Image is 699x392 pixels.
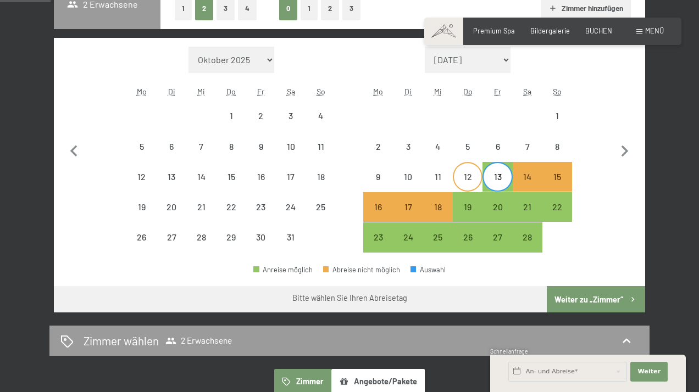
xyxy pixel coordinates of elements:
div: Mon Jan 19 2026 [127,192,157,222]
div: Abreise nicht möglich [363,131,393,161]
div: Abreise möglich [453,192,482,222]
div: 7 [514,142,541,170]
div: 14 [187,172,215,200]
div: Abreise nicht möglich [217,131,246,161]
div: Sun Feb 08 2026 [542,131,572,161]
a: BUCHEN [585,26,612,35]
div: Fri Jan 02 2026 [246,101,276,131]
div: 30 [247,233,275,260]
span: Premium Spa [473,26,515,35]
div: 6 [484,142,511,170]
div: 21 [514,203,541,230]
div: 2 [247,111,275,139]
h2: Zimmer wählen [84,333,159,349]
div: 11 [424,172,452,200]
div: Abreise nicht möglich [127,222,157,252]
div: Abreise nicht möglich [186,131,216,161]
div: Tue Feb 10 2026 [393,162,423,192]
div: Abreise nicht möglich, da die Mindestaufenthaltsdauer nicht erfüllt wird [542,162,572,192]
div: Abreise nicht möglich [127,131,157,161]
div: Sun Jan 25 2026 [306,192,335,222]
div: Wed Jan 14 2026 [186,162,216,192]
div: Abreise nicht möglich [513,131,542,161]
div: Abreise nicht möglich, da die Mindestaufenthaltsdauer nicht erfüllt wird [393,192,423,222]
div: 4 [424,142,452,170]
div: 29 [218,233,245,260]
div: Mon Feb 23 2026 [363,222,393,252]
div: Abreise möglich [423,222,453,252]
div: 9 [364,172,392,200]
div: Sat Feb 07 2026 [513,131,542,161]
div: Abreise nicht möglich [186,192,216,222]
div: Abreise möglich [542,192,572,222]
div: 23 [364,233,392,260]
div: Sat Jan 17 2026 [276,162,306,192]
div: 22 [218,203,245,230]
div: Mon Feb 09 2026 [363,162,393,192]
div: Abreise nicht möglich [453,131,482,161]
abbr: Dienstag [168,87,175,96]
div: 4 [307,111,334,139]
div: Abreise nicht möglich [423,162,453,192]
div: Abreise nicht möglich, da die Mindestaufenthaltsdauer nicht erfüllt wird [513,162,542,192]
div: Sat Jan 31 2026 [276,222,306,252]
div: 27 [484,233,511,260]
div: Tue Feb 03 2026 [393,131,423,161]
div: Anreise möglich [253,266,313,273]
div: Abreise nicht möglich [246,162,276,192]
div: Abreise möglich [482,222,512,252]
div: 2 [364,142,392,170]
span: Weiter [637,367,661,376]
div: 18 [424,203,452,230]
abbr: Samstag [523,87,531,96]
div: 26 [454,233,481,260]
div: Thu Jan 29 2026 [217,222,246,252]
div: Sun Jan 04 2026 [306,101,335,131]
div: 23 [247,203,275,230]
div: 16 [247,172,275,200]
div: Fri Feb 20 2026 [482,192,512,222]
div: Wed Jan 28 2026 [186,222,216,252]
abbr: Mittwoch [197,87,205,96]
div: Sat Jan 03 2026 [276,101,306,131]
button: Weiter zu „Zimmer“ [547,286,645,312]
div: Abreise nicht möglich [186,162,216,192]
abbr: Sonntag [317,87,325,96]
div: Bitte wählen Sie Ihren Abreisetag [292,293,407,304]
div: 12 [128,172,156,200]
div: Wed Jan 21 2026 [186,192,216,222]
div: Wed Jan 07 2026 [186,131,216,161]
div: Abreise möglich [363,222,393,252]
div: Abreise nicht möglich [246,192,276,222]
div: Abreise nicht möglich [157,131,186,161]
div: Thu Jan 22 2026 [217,192,246,222]
div: 9 [247,142,275,170]
div: Abreise nicht möglich [276,222,306,252]
div: Abreise möglich [513,192,542,222]
a: Bildergalerie [530,26,570,35]
div: Sat Jan 10 2026 [276,131,306,161]
div: Mon Feb 16 2026 [363,192,393,222]
abbr: Donnerstag [463,87,473,96]
div: Thu Feb 12 2026 [453,162,482,192]
button: Nächster Monat [613,47,636,253]
div: Tue Jan 13 2026 [157,162,186,192]
div: Abreise nicht möglich, da die Mindestaufenthaltsdauer nicht erfüllt wird [363,192,393,222]
abbr: Freitag [257,87,264,96]
div: Abreise nicht möglich [393,131,423,161]
div: Abreise nicht möglich [482,131,512,161]
div: 12 [454,172,481,200]
abbr: Samstag [287,87,295,96]
div: Thu Jan 01 2026 [217,101,246,131]
div: 16 [364,203,392,230]
div: Abreise nicht möglich [186,222,216,252]
div: Abreise nicht möglich [217,162,246,192]
div: Tue Jan 06 2026 [157,131,186,161]
div: Tue Feb 17 2026 [393,192,423,222]
abbr: Montag [137,87,147,96]
div: Abreise nicht möglich [542,131,572,161]
div: Fri Jan 09 2026 [246,131,276,161]
div: Abreise nicht möglich [453,162,482,192]
div: 3 [395,142,422,170]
